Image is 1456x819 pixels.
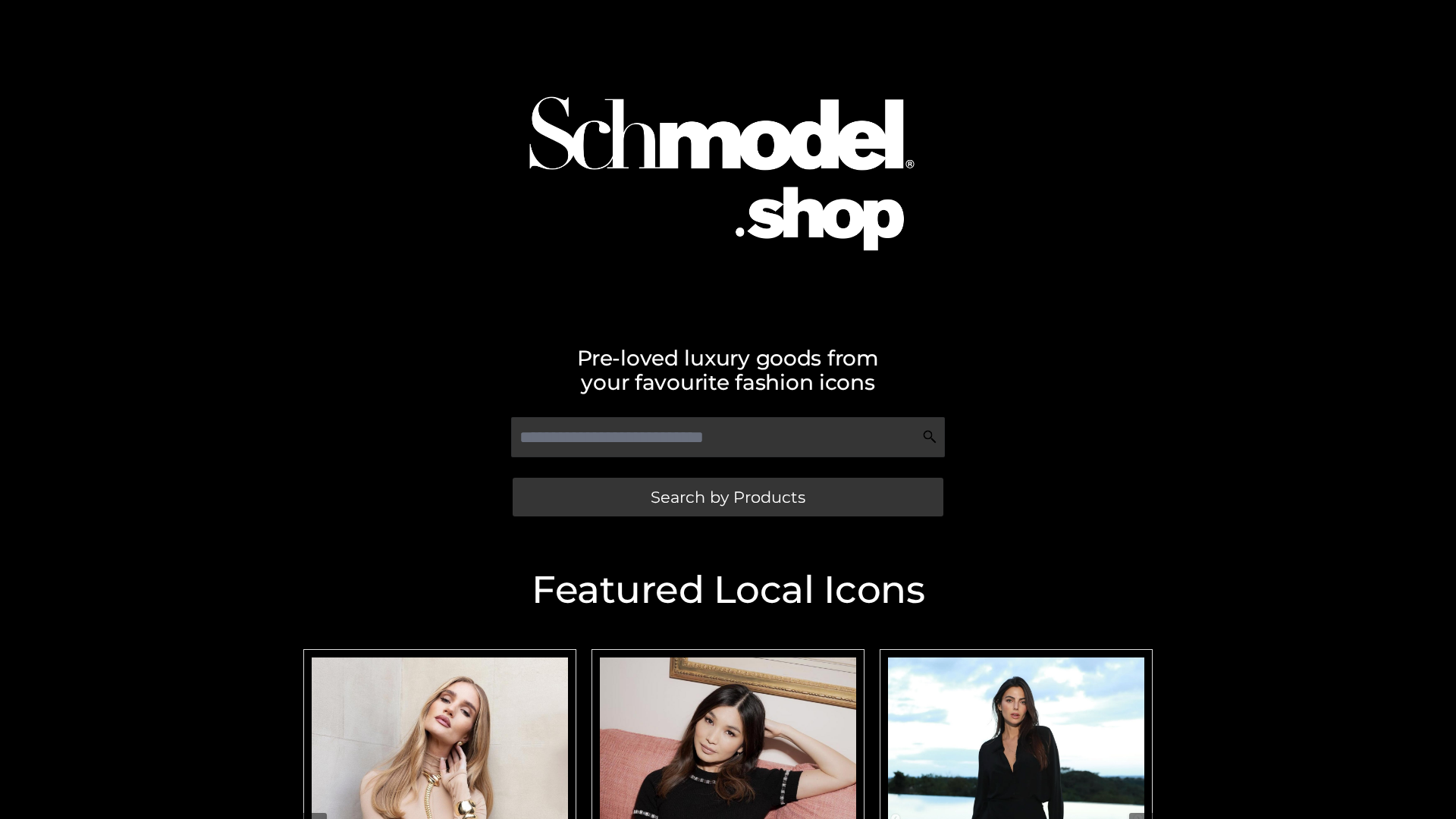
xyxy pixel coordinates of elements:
a: Search by Products [513,478,943,516]
span: Search by Products [651,489,805,505]
h2: Featured Local Icons​ [296,571,1160,609]
h2: Pre-loved luxury goods from your favourite fashion icons [296,346,1160,394]
img: Search Icon [922,429,937,444]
